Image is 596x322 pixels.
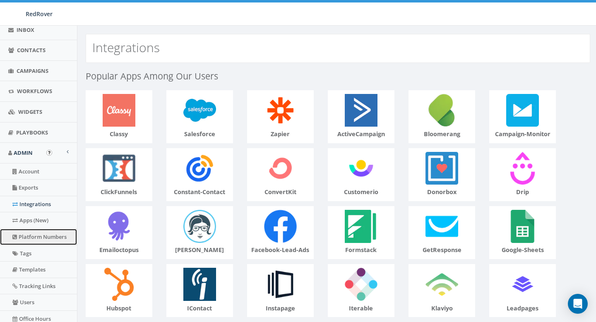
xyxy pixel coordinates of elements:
[490,246,555,255] p: google-sheets
[422,207,461,246] img: getResponse-logo
[341,207,381,246] img: formstack-logo
[422,149,461,188] img: donorbox-logo
[46,150,52,156] button: Open In-App Guide
[341,264,381,304] img: iterable-logo
[248,304,313,313] p: instapage
[167,130,233,139] p: salesforce
[409,304,475,313] p: klaviyo
[17,67,48,74] span: Campaigns
[422,264,461,304] img: klaviyo-logo
[409,246,475,255] p: getResponse
[99,149,139,188] img: clickFunnels-logo
[86,246,152,255] p: emailoctopus
[490,304,555,313] p: leadpages
[99,264,139,304] img: hubspot-logo
[167,246,233,255] p: [PERSON_NAME]
[180,149,219,188] img: constant-contact-logo
[99,91,139,130] img: classy-logo
[18,108,42,115] span: Widgets
[248,188,313,197] p: convertKit
[503,149,542,188] img: drip-logo
[167,304,233,313] p: iContact
[86,188,152,197] p: clickFunnels
[503,91,542,130] img: campaign-monitor-logo
[26,10,53,18] span: RedRover
[422,91,461,130] img: bloomerang-logo
[86,304,152,313] p: hubspot
[409,130,475,139] p: bloomerang
[261,207,300,246] img: facebook-lead-ads-logo
[14,149,33,156] span: Admin
[17,26,34,34] span: Inbox
[180,264,219,304] img: iContact-logo
[261,91,300,130] img: zapier-logo
[92,41,160,54] h2: Integrations
[503,207,542,246] img: google-sheets-logo
[17,46,46,54] span: Contacts
[490,130,555,139] p: campaign-monitor
[180,207,219,246] img: emma-logo
[409,188,475,197] p: donorbox
[328,130,394,139] p: activeCampaign
[328,304,394,313] p: iterable
[17,87,52,95] span: Workflows
[568,294,588,314] div: Open Intercom Messenger
[261,264,300,304] img: instapage-logo
[180,91,219,130] img: salesforce-logo
[248,130,313,139] p: zapier
[167,188,233,197] p: constant-contact
[490,188,555,197] p: drip
[261,149,300,188] img: convertKit-logo
[328,188,394,197] p: customerio
[86,130,152,139] p: classy
[328,246,394,255] p: formstack
[16,129,48,136] span: Playbooks
[341,91,381,130] img: activeCampaign-logo
[341,149,381,188] img: customerio-logo
[503,264,542,304] img: leadpages-logo
[248,246,313,255] p: facebook-lead-ads
[99,207,139,246] img: emailoctopus-logo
